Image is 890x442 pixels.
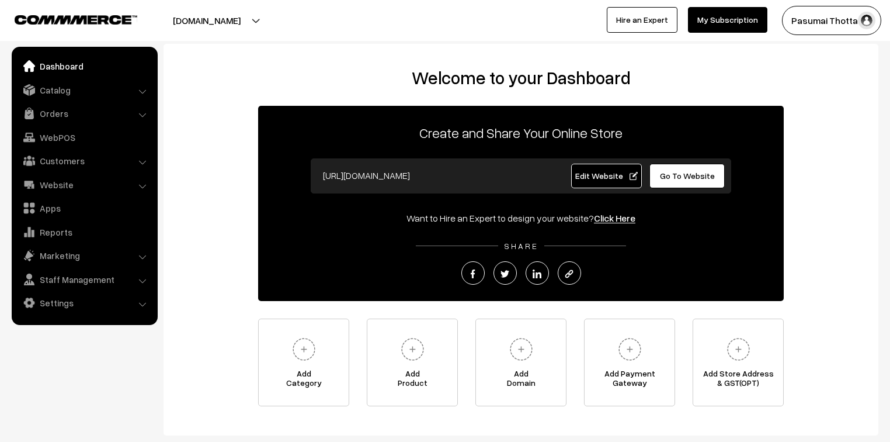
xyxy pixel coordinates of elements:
button: [DOMAIN_NAME] [132,6,281,35]
a: AddCategory [258,319,349,406]
a: Apps [15,198,154,219]
span: SHARE [498,241,544,251]
span: Add Category [259,369,349,392]
a: Orders [15,103,154,124]
a: Website [15,174,154,195]
span: Add Store Address & GST(OPT) [693,369,783,392]
a: Catalog [15,80,154,101]
a: AddDomain [475,319,566,406]
a: Dashboard [15,56,154,77]
a: Staff Management [15,269,154,290]
img: plus.svg [288,333,320,365]
a: Click Here [594,212,635,224]
span: Add Domain [476,369,566,392]
img: user [858,12,875,29]
a: Hire an Expert [607,7,677,33]
h2: Welcome to your Dashboard [175,67,867,88]
img: plus.svg [722,333,755,365]
a: Reports [15,222,154,243]
a: Add Store Address& GST(OPT) [693,319,784,406]
img: plus.svg [614,333,646,365]
img: plus.svg [505,333,537,365]
a: AddProduct [367,319,458,406]
a: Add PaymentGateway [584,319,675,406]
div: Want to Hire an Expert to design your website? [258,211,784,225]
span: Edit Website [575,171,638,181]
img: COMMMERCE [15,15,137,24]
span: Add Payment Gateway [585,369,675,392]
span: Go To Website [660,171,715,181]
a: Go To Website [649,164,725,188]
a: Customers [15,150,154,171]
a: Edit Website [571,164,642,188]
img: plus.svg [397,333,429,365]
a: WebPOS [15,127,154,148]
a: COMMMERCE [15,12,117,26]
a: My Subscription [688,7,767,33]
p: Create and Share Your Online Store [258,122,784,143]
a: Settings [15,292,154,313]
a: Marketing [15,245,154,266]
button: Pasumai Thotta… [782,6,881,35]
span: Add Product [367,369,457,392]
